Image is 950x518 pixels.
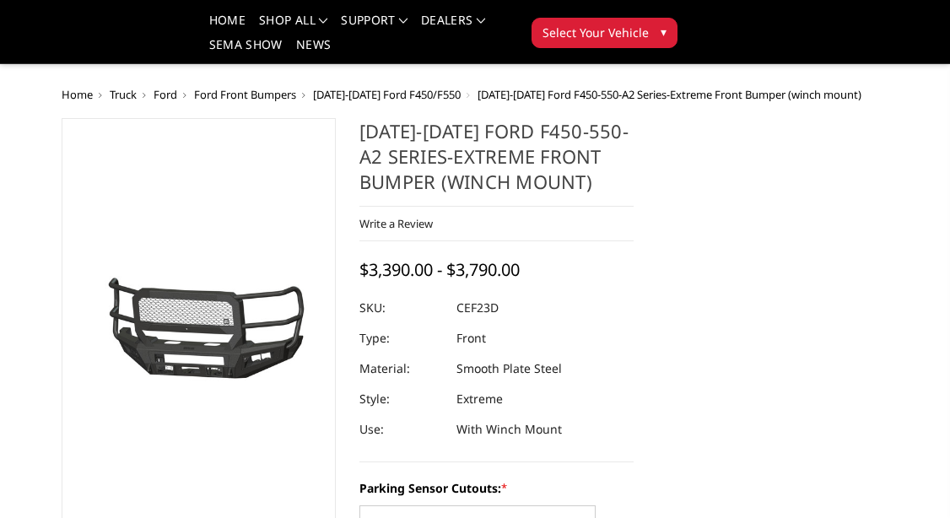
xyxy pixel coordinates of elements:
dd: With Winch Mount [456,414,562,445]
dd: CEF23D [456,293,499,323]
button: Select Your Vehicle [532,18,677,48]
dt: Use: [359,414,444,445]
a: Dealers [421,14,485,39]
a: [DATE]-[DATE] Ford F450/F550 [313,87,461,102]
span: $3,390.00 - $3,790.00 [359,258,520,281]
a: Write a Review [359,216,433,231]
dt: Material: [359,353,444,384]
span: [DATE]-[DATE] Ford F450-550-A2 Series-Extreme Front Bumper (winch mount) [478,87,861,102]
a: Truck [110,87,137,102]
dt: Style: [359,384,444,414]
a: Ford [154,87,177,102]
label: Parking Sensor Cutouts: [359,479,634,497]
dd: Extreme [456,384,503,414]
a: Support [341,14,408,39]
iframe: Chat Widget [866,437,950,518]
a: shop all [259,14,327,39]
a: News [296,39,331,63]
h1: [DATE]-[DATE] Ford F450-550-A2 Series-Extreme Front Bumper (winch mount) [359,118,634,207]
dd: Smooth Plate Steel [456,353,562,384]
span: Select Your Vehicle [542,24,649,41]
dt: Type: [359,323,444,353]
a: Ford Front Bumpers [194,87,296,102]
dd: Front [456,323,486,353]
span: ▾ [661,23,667,40]
a: Home [62,87,93,102]
dt: SKU: [359,293,444,323]
a: SEMA Show [209,39,283,63]
a: Home [209,14,246,39]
